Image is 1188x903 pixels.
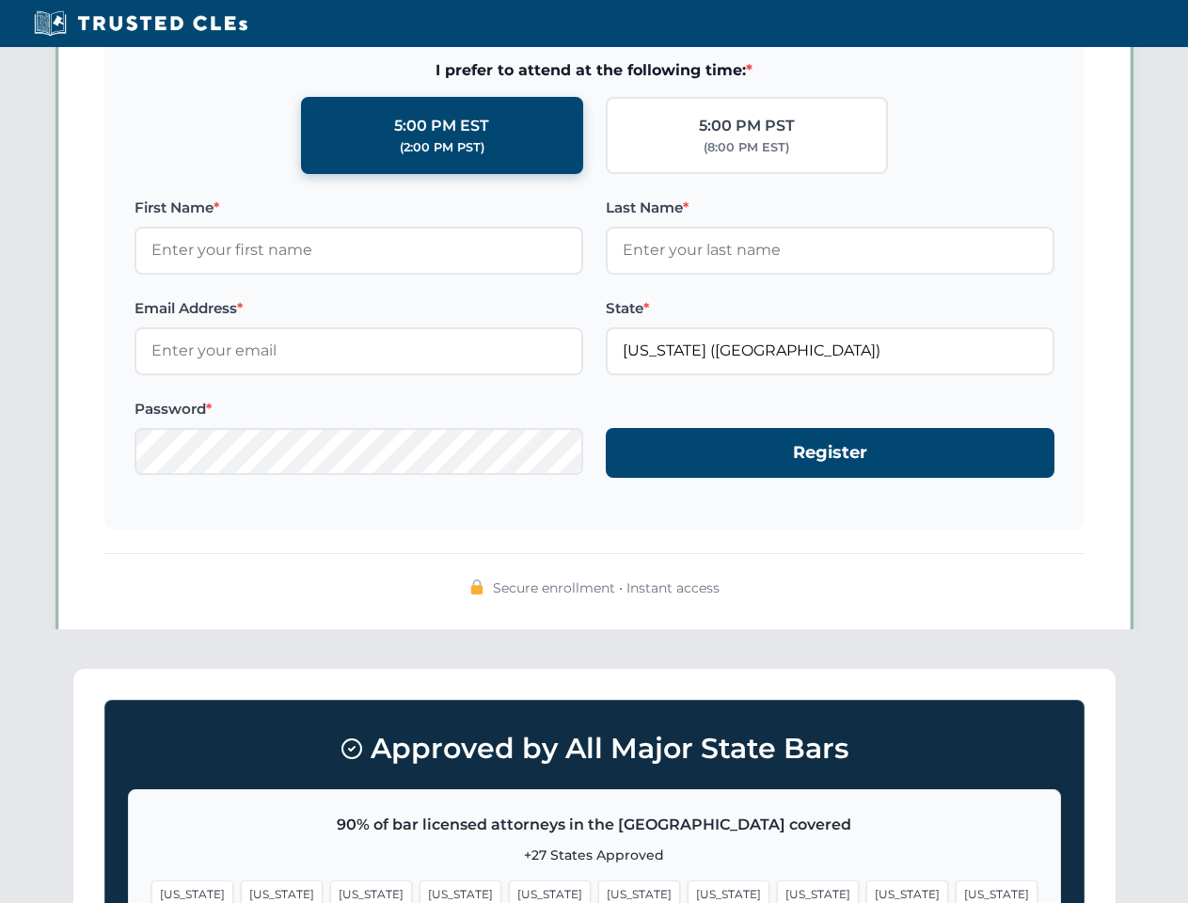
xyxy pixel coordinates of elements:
[135,58,1054,83] span: I prefer to attend at the following time:
[394,114,489,138] div: 5:00 PM EST
[606,227,1054,274] input: Enter your last name
[135,197,583,219] label: First Name
[493,578,720,598] span: Secure enrollment • Instant access
[135,227,583,274] input: Enter your first name
[400,138,484,157] div: (2:00 PM PST)
[135,398,583,420] label: Password
[606,428,1054,478] button: Register
[151,845,1038,865] p: +27 States Approved
[606,297,1054,320] label: State
[704,138,789,157] div: (8:00 PM EST)
[606,327,1054,374] input: Florida (FL)
[699,114,795,138] div: 5:00 PM PST
[135,297,583,320] label: Email Address
[128,723,1061,774] h3: Approved by All Major State Bars
[606,197,1054,219] label: Last Name
[469,579,484,594] img: 🔒
[135,327,583,374] input: Enter your email
[28,9,253,38] img: Trusted CLEs
[151,813,1038,837] p: 90% of bar licensed attorneys in the [GEOGRAPHIC_DATA] covered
